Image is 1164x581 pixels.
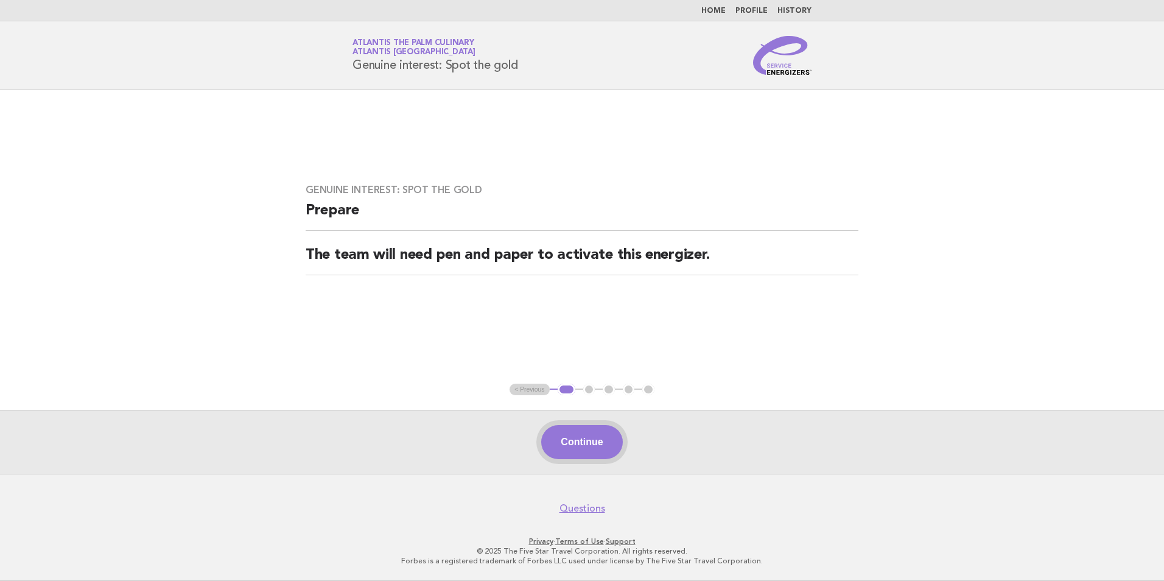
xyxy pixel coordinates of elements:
a: Profile [735,7,768,15]
img: Service Energizers [753,36,812,75]
a: Atlantis The Palm CulinaryAtlantis [GEOGRAPHIC_DATA] [352,39,475,56]
h2: The team will need pen and paper to activate this energizer. [306,245,858,275]
span: Atlantis [GEOGRAPHIC_DATA] [352,49,475,57]
button: 1 [558,384,575,396]
h1: Genuine interest: Spot the gold [352,40,517,71]
a: History [777,7,812,15]
a: Privacy [529,537,553,546]
p: Forbes is a registered trademark of Forbes LLC used under license by The Five Star Travel Corpora... [209,556,955,566]
a: Home [701,7,726,15]
p: · · [209,537,955,546]
h2: Prepare [306,201,858,231]
a: Questions [559,502,605,515]
h3: Genuine interest: Spot the gold [306,184,858,196]
a: Support [606,537,636,546]
button: Continue [541,425,622,459]
a: Terms of Use [555,537,604,546]
p: © 2025 The Five Star Travel Corporation. All rights reserved. [209,546,955,556]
